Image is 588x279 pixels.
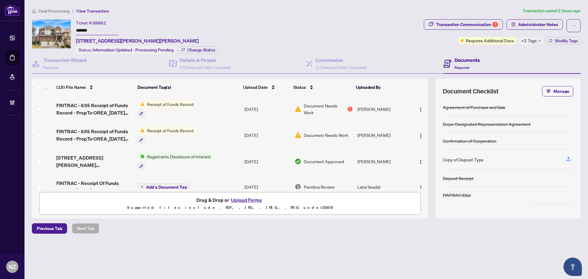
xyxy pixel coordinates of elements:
[179,46,218,54] button: Change Status
[138,153,145,160] img: Status Icon
[242,175,292,199] td: [DATE]
[521,37,537,44] span: +2 Tags
[243,84,268,91] span: Upload Date
[443,104,505,111] div: Agreement of Purchase and Sale
[92,47,174,53] span: Information Updated - Processing Pending
[295,158,301,165] img: Document Status
[242,148,292,175] td: [DATE]
[135,79,241,96] th: Document Tag(s)
[229,196,264,204] button: Upload Forms
[293,84,306,91] span: Status
[443,87,499,96] span: Document Checklist
[242,96,292,122] td: [DATE]
[355,122,410,149] td: [PERSON_NAME]
[56,154,133,169] span: [STREET_ADDRESS][PERSON_NAME][PERSON_NAME] disclosure.pdf
[43,56,87,64] h4: Transaction Wizard
[180,65,231,70] span: 2/2 Required Fields Completed
[76,19,106,26] div: Ticket #:
[466,37,514,44] span: Requires Additional Docs
[416,182,426,192] button: Logo
[187,48,215,52] span: Change Status
[418,134,423,138] img: Logo
[315,56,366,64] h4: Commission
[418,107,423,112] img: Logo
[418,160,423,164] img: Logo
[454,56,480,64] h4: Documents
[507,19,563,30] button: Administrator Notes
[518,20,558,29] span: Administrator Notes
[138,153,213,170] button: Status IconRegistrants Disclosure of Interest
[56,128,133,142] span: FINTRAC - 635 Receipt of Funds Record - PropTx-OREA_[DATE] 10_41_50.pdf
[76,8,109,14] span: View Transaction
[436,20,498,29] div: Transaction Communication
[146,185,187,189] span: Add a Document Tag
[76,37,199,44] span: [STREET_ADDRESS][PERSON_NAME][PERSON_NAME]
[138,127,196,144] button: Status IconReceipt of Funds Record
[522,7,581,14] article: Transaction saved 2 hours ago
[355,175,410,199] td: Latai Seadat
[5,5,20,16] img: logo
[416,104,426,114] button: Logo
[295,183,301,190] img: Document Status
[241,79,291,96] th: Upload Date
[39,8,70,14] span: Deal Processing
[304,102,346,116] span: Document Needs Work
[542,86,573,96] button: Manage
[353,79,409,96] th: Uploaded By
[538,39,541,42] span: down
[145,127,196,134] span: Receipt of Funds Record
[348,107,352,111] div: 1
[92,20,106,26] span: 38861
[416,156,426,166] button: Logo
[138,127,145,134] img: Status Icon
[242,122,292,149] td: [DATE]
[43,204,417,211] p: Supported files include .PDF, .JPG, .JPEG, .PNG under 25 MB
[54,79,135,96] th: (19) File Name
[138,101,196,117] button: Status IconReceipt of Funds Record
[295,106,301,112] img: Document Status
[443,138,496,144] div: Confirmation of Cooperation
[56,179,133,194] span: FINTRAC - Receipt Of Funds Record - [DATE] - EXPLAINER.pdf
[304,132,348,138] span: Document Needs Work
[355,148,410,175] td: [PERSON_NAME]
[492,22,498,27] div: 1
[32,223,67,234] button: Previous Tab
[563,258,582,276] button: Open asap
[418,185,423,190] img: Logo
[138,183,190,191] button: Add a Document Tag
[443,156,484,163] div: Copy of Deposit Type
[145,153,213,160] span: Registrants Disclosure of Interest
[56,102,133,116] span: FINTRAC - 635 Receipt of Funds Record - PropTx-OREA_[DATE] 16_18_07.pdf
[138,101,145,107] img: Status Icon
[43,65,58,70] span: Required
[443,121,531,127] div: Buyer Designated Representation Agreement
[546,37,581,44] button: Modify Tags
[571,24,576,28] span: ellipsis
[304,183,334,190] span: Pending Review
[443,175,473,182] div: Deposit Receipt
[40,192,420,215] span: Drag & Drop orUpload FormsSupported files include .PDF, .JPG, .JPEG, .PNG under25MB
[196,196,264,204] span: Drag & Drop or
[511,22,516,27] span: solution
[443,192,471,198] div: FINTRAC ID(s)
[454,65,469,70] span: Required
[72,223,99,234] button: Next Tab
[553,86,569,96] span: Manage
[291,79,353,96] th: Status
[76,46,176,54] div: Status:
[304,158,344,165] span: Document Approved
[32,9,36,13] span: home
[295,132,301,138] img: Document Status
[180,56,231,64] h4: Details & People
[141,185,144,188] span: plus
[424,19,503,30] button: Transaction Communication1
[37,224,62,233] span: Previous Tab
[555,39,578,43] span: Modify Tags
[145,101,196,107] span: Receipt of Funds Record
[355,96,410,122] td: [PERSON_NAME]
[315,65,366,70] span: 1/1 Required Fields Completed
[32,20,71,48] img: IMG-N12171863_1.jpg
[416,130,426,140] button: Logo
[9,262,16,271] span: NZ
